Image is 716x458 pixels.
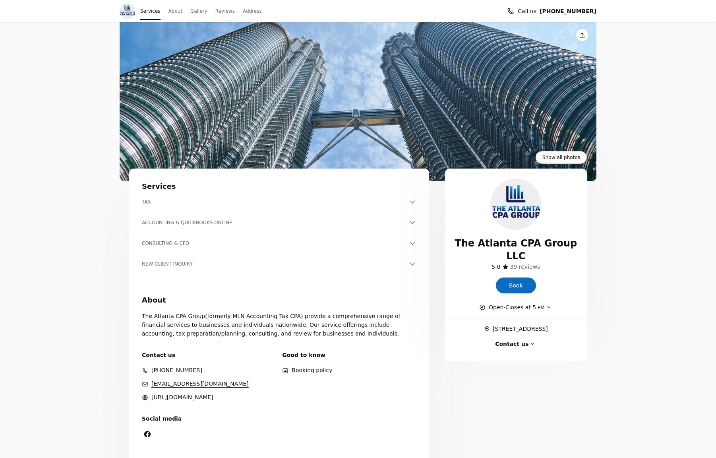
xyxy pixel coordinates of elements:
[142,414,276,423] span: Social media
[151,393,213,402] a: https://www.Atlcpagroup.com (Opens in a new window)
[489,303,545,312] span: Open · Closes at
[510,262,540,271] span: ​
[532,304,536,311] span: 5
[484,324,493,333] span: ​
[142,219,407,227] h3: ACCOUNTING & QUICKBOOKS ONLINE
[509,281,523,290] span: Book
[120,22,596,181] div: View photo
[576,29,588,41] button: Share this page
[142,181,416,192] h2: Services
[142,260,416,268] button: NEW CLIENT INQUIRY
[536,305,544,311] span: PM
[142,239,407,247] h3: CONSULTING & CFO
[142,239,416,247] button: CONSULTING & CFO
[168,6,182,17] a: About
[455,237,577,262] span: The Atlanta CPA Group LLC
[495,340,536,348] button: Contact us
[536,151,587,164] a: Show all photos
[120,3,135,19] img: The Atlanta CPA Group LLC logo
[282,351,416,359] span: Good to know
[151,366,202,375] a: (678) 235-4060
[510,264,540,270] span: 39 reviews
[492,262,500,271] span: ​
[142,219,416,227] button: ACCOUNTING & QUICKBOOKS ONLINE
[484,324,548,333] a: Get directions (Opens in a new window)
[190,6,207,17] a: Gallery
[142,260,407,268] h3: NEW CLIENT INQUIRY
[492,264,500,270] span: 5.0 stars out of 5
[542,153,580,161] span: Show all photos
[215,6,235,17] a: Reviews
[496,278,536,293] a: Book
[151,379,249,388] a: maima@atlcpagroup.com
[140,6,161,17] a: Services
[479,303,553,312] button: Show working hours
[510,262,540,271] a: 39 reviews
[120,22,596,181] a: Show all photos
[490,179,541,230] img: The Atlanta CPA Group LLC logo
[142,198,407,206] h3: TAX
[142,198,416,206] button: TAX
[243,6,262,17] a: Address
[518,7,536,16] span: Call us
[292,366,332,375] button: Booking policy
[142,351,276,359] span: Contact us
[139,426,155,442] a: Facebook (Opens in a new window)
[540,7,596,16] a: Call us (678) 235-4060
[142,312,416,338] p: The Atlanta CPA Group(formerly MLN Accounting Tax CPA) provide a comprehensive range of financial...
[142,295,416,305] h2: About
